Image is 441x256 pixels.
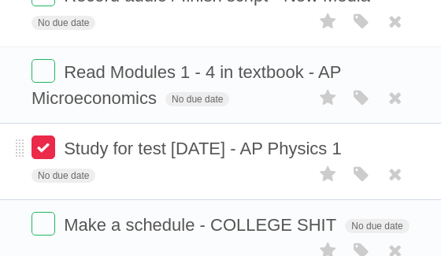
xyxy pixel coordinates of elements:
span: Study for test [DATE] - AP Physics 1 [64,139,346,158]
label: Done [31,59,55,83]
span: Read Modules 1 - 4 in textbook - AP Microeconomics [31,62,341,108]
span: No due date [345,219,409,233]
label: Star task [313,9,343,35]
label: Star task [313,85,343,111]
label: Done [31,135,55,159]
span: No due date [31,169,95,183]
span: Make a schedule - COLLEGE SHIT [64,215,340,235]
label: Done [31,212,55,236]
label: Star task [313,161,343,187]
span: No due date [31,16,95,30]
span: No due date [165,92,229,106]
